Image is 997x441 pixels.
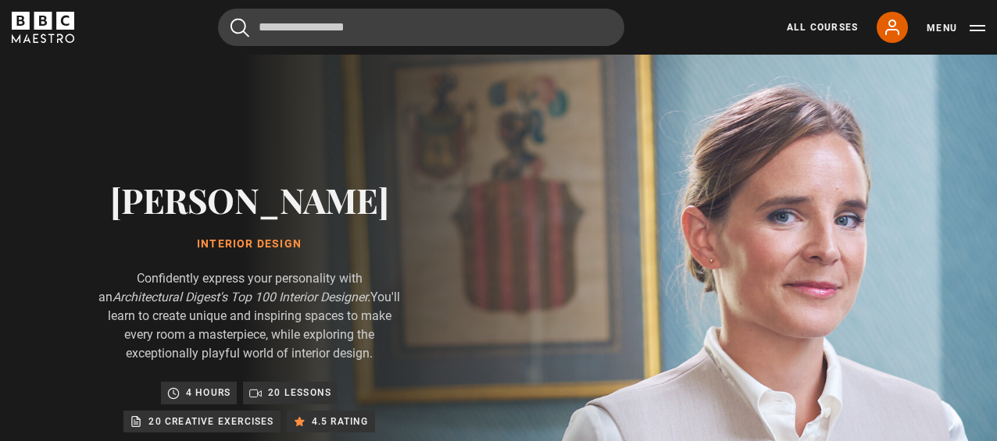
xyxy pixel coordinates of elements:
p: 20 lessons [268,385,331,400]
h2: [PERSON_NAME] [94,180,405,219]
a: All Courses [787,20,858,34]
button: Submit the search query [230,18,249,37]
p: Confidently express your personality with an You'll learn to create unique and inspiring spaces t... [94,269,405,363]
h1: Interior Design [94,238,405,251]
p: 4 hours [186,385,230,400]
i: Architectural Digest's Top 100 Interior Designer. [113,290,370,304]
button: Toggle navigation [927,20,985,36]
svg: BBC Maestro [12,12,74,43]
p: 20 creative exercises [148,414,273,429]
p: 4.5 rating [312,414,369,429]
input: Search [218,9,624,46]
